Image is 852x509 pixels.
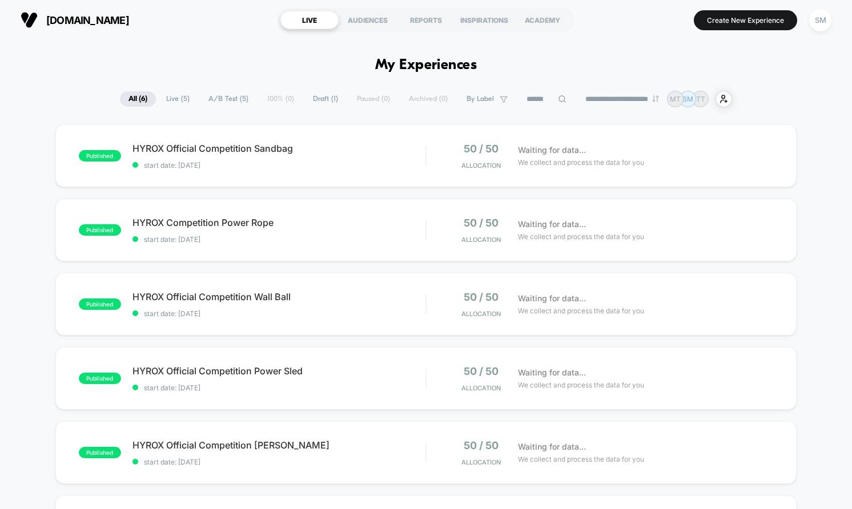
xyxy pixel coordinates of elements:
span: Waiting for data... [518,441,586,453]
span: By Label [467,95,494,103]
span: published [79,298,121,310]
span: Allocation [461,236,501,244]
span: HYROX Official Competition Sandbag [132,143,425,154]
p: SM [682,95,693,103]
button: SM [806,9,835,32]
span: Allocation [461,310,501,318]
h1: My Experiences [375,57,477,74]
div: INSPIRATIONS [455,11,513,29]
button: [DOMAIN_NAME] [17,11,132,29]
span: We collect and process the data for you [518,454,644,464]
span: HYROX Official Competition Wall Ball [132,291,425,302]
div: ACADEMY [513,11,572,29]
span: HYROX Official Competition [PERSON_NAME] [132,439,425,451]
span: published [79,224,121,236]
span: Waiting for data... [518,292,586,305]
span: start date: [DATE] [132,235,425,244]
span: start date: [DATE] [132,383,425,392]
span: published [79,150,121,161]
span: Waiting for data... [518,218,586,231]
p: TT [696,95,705,103]
span: start date: [DATE] [132,161,425,169]
span: 50 / 50 [464,143,499,155]
span: 50 / 50 [464,439,499,451]
span: A/B Test ( 5 ) [200,91,257,107]
span: We collect and process the data for you [518,305,644,316]
div: SM [809,9,831,31]
span: 50 / 50 [464,365,499,377]
span: Allocation [461,161,501,169]
span: We collect and process the data for you [518,157,644,168]
img: Visually logo [21,11,38,29]
span: Live ( 5 ) [158,91,198,107]
span: 50 / 50 [464,217,499,229]
span: We collect and process the data for you [518,379,644,390]
div: LIVE [280,11,339,29]
span: Allocation [461,458,501,466]
div: AUDIENCES [339,11,397,29]
span: start date: [DATE] [132,309,425,318]
span: Allocation [461,384,501,392]
div: REPORTS [397,11,455,29]
img: end [652,95,659,102]
span: 50 / 50 [464,291,499,303]
span: [DOMAIN_NAME] [46,14,129,26]
button: Create New Experience [694,10,797,30]
span: Waiting for data... [518,366,586,379]
span: HYROX Official Competition Power Sled [132,365,425,377]
p: MT [670,95,681,103]
span: published [79,447,121,458]
span: Draft ( 1 ) [304,91,347,107]
span: published [79,373,121,384]
span: Waiting for data... [518,144,586,156]
span: All ( 6 ) [120,91,156,107]
span: HYROX Competition Power Rope [132,217,425,228]
span: We collect and process the data for you [518,231,644,242]
span: start date: [DATE] [132,458,425,466]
